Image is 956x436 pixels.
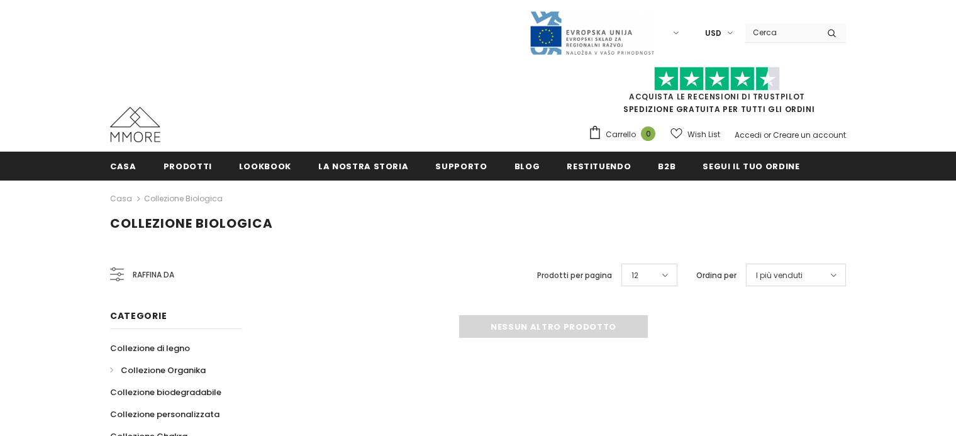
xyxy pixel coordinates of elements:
span: USD [705,27,721,40]
span: Collezione biodegradabile [110,386,221,398]
label: Prodotti per pagina [537,269,612,282]
span: Lookbook [239,160,291,172]
span: Carrello [606,128,636,141]
span: Collezione biologica [110,215,273,232]
a: Javni Razpis [529,27,655,38]
a: Accedi [735,130,762,140]
a: Casa [110,152,136,180]
a: Creare un account [773,130,846,140]
span: Collezione di legno [110,342,190,354]
span: Raffina da [133,268,174,282]
span: I più venduti [756,269,803,282]
label: Ordina per [696,269,736,282]
span: Collezione personalizzata [110,408,220,420]
a: Collezione biologica [144,193,223,204]
span: 0 [641,126,655,141]
span: Restituendo [567,160,631,172]
span: supporto [435,160,487,172]
a: supporto [435,152,487,180]
a: Collezione personalizzata [110,403,220,425]
a: Prodotti [164,152,212,180]
span: SPEDIZIONE GRATUITA PER TUTTI GLI ORDINI [588,72,846,115]
a: B2B [658,152,675,180]
img: Fidati di Pilot Stars [654,67,780,91]
a: Restituendo [567,152,631,180]
span: La nostra storia [318,160,408,172]
a: Carrello 0 [588,125,662,144]
a: Collezione Organika [110,359,206,381]
a: Segui il tuo ordine [703,152,799,180]
a: Lookbook [239,152,291,180]
span: B2B [658,160,675,172]
span: 12 [631,269,638,282]
a: Wish List [670,123,720,145]
span: Prodotti [164,160,212,172]
a: Blog [514,152,540,180]
a: La nostra storia [318,152,408,180]
span: Wish List [687,128,720,141]
span: or [764,130,771,140]
a: Acquista le recensioni di TrustPilot [629,91,805,102]
span: Collezione Organika [121,364,206,376]
input: Search Site [745,23,818,42]
span: Segui il tuo ordine [703,160,799,172]
img: Casi MMORE [110,107,160,142]
a: Collezione di legno [110,337,190,359]
span: Blog [514,160,540,172]
img: Javni Razpis [529,10,655,56]
a: Casa [110,191,132,206]
span: Categorie [110,310,167,322]
span: Casa [110,160,136,172]
a: Collezione biodegradabile [110,381,221,403]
